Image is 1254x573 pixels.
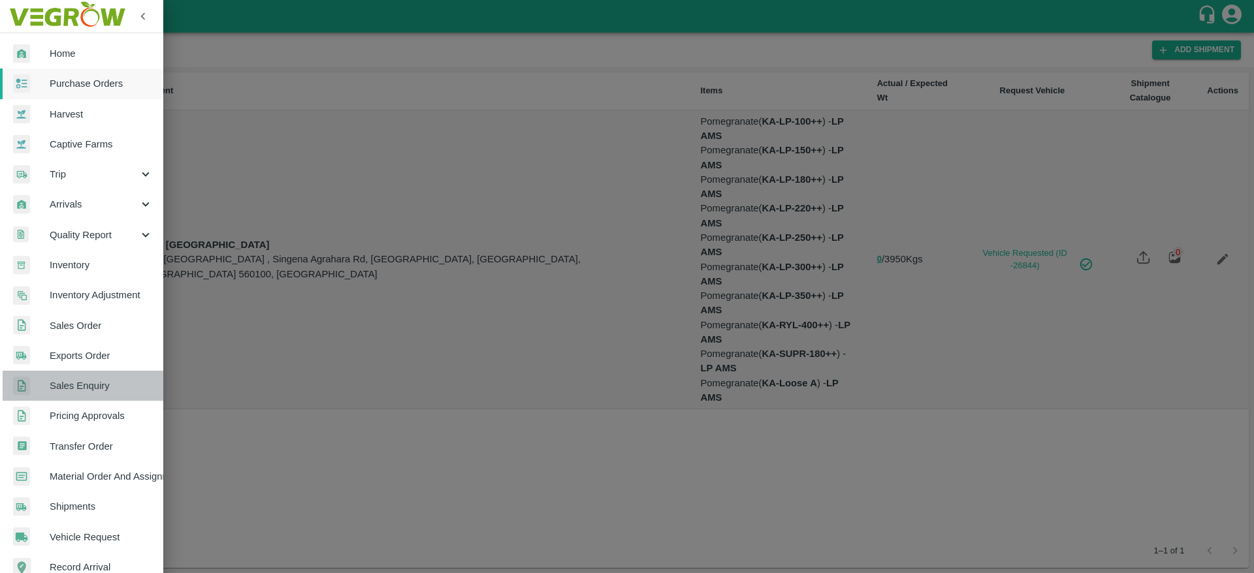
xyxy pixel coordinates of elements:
[13,407,30,426] img: sales
[50,439,153,454] span: Transfer Order
[50,137,153,151] span: Captive Farms
[50,469,153,484] span: Material Order And Assignment
[13,195,30,214] img: whArrival
[13,316,30,335] img: sales
[13,104,30,124] img: harvest
[50,318,153,333] span: Sales Order
[13,346,30,365] img: shipments
[50,530,153,544] span: Vehicle Request
[50,76,153,91] span: Purchase Orders
[50,409,153,423] span: Pricing Approvals
[13,467,30,486] img: centralMaterial
[50,258,153,272] span: Inventory
[13,226,29,243] img: qualityReport
[50,167,138,181] span: Trip
[13,44,30,63] img: whArrival
[13,437,30,456] img: whTransfer
[50,348,153,363] span: Exports Order
[50,499,153,514] span: Shipments
[13,74,30,93] img: reciept
[50,379,153,393] span: Sales Enquiry
[13,165,30,184] img: delivery
[50,107,153,121] span: Harvest
[13,527,30,546] img: vehicle
[13,256,30,275] img: whInventory
[50,288,153,302] span: Inventory Adjustment
[13,377,30,395] img: sales
[50,197,138,211] span: Arrivals
[50,228,138,242] span: Quality Report
[13,134,30,154] img: harvest
[13,497,30,516] img: shipments
[13,286,30,305] img: inventory
[50,46,153,61] span: Home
